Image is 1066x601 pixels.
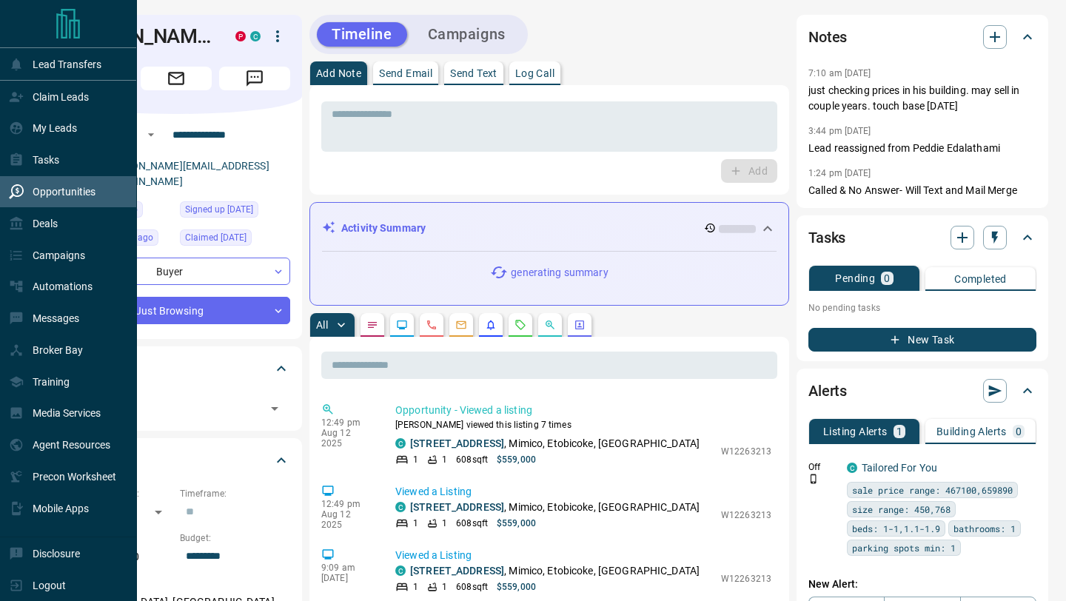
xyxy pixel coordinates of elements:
[862,462,937,474] a: Tailored For You
[321,417,373,428] p: 12:49 pm
[852,521,940,536] span: beds: 1-1,1.1-1.9
[1016,426,1022,437] p: 0
[936,426,1007,437] p: Building Alerts
[808,220,1036,255] div: Tasks
[808,226,845,249] h2: Tasks
[847,463,857,473] div: condos.ca
[808,460,838,474] p: Off
[574,319,586,331] svg: Agent Actions
[395,565,406,576] div: condos.ca
[852,483,1013,497] span: sale price range: 467100,659890
[62,351,290,386] div: Tags
[180,487,290,500] p: Timeframe:
[410,501,504,513] a: [STREET_ADDRESS]
[62,258,290,285] div: Buyer
[410,565,504,577] a: [STREET_ADDRESS]
[808,25,847,49] h2: Notes
[808,19,1036,55] div: Notes
[410,563,700,579] p: , Mimico, Etobicoke, [GEOGRAPHIC_DATA]
[62,297,290,324] div: Just Browsing
[808,379,847,403] h2: Alerts
[180,201,290,222] div: Sun Nov 04 2018
[835,273,875,283] p: Pending
[413,453,418,466] p: 1
[413,517,418,530] p: 1
[497,517,536,530] p: $559,000
[808,168,871,178] p: 1:24 pm [DATE]
[185,202,253,217] span: Signed up [DATE]
[808,141,1036,156] p: Lead reassigned from Peddie Edalathami
[413,580,418,594] p: 1
[485,319,497,331] svg: Listing Alerts
[497,453,536,466] p: $559,000
[426,319,438,331] svg: Calls
[456,517,488,530] p: 608 sqft
[379,68,432,78] p: Send Email
[410,436,700,451] p: , Mimico, Etobicoke, [GEOGRAPHIC_DATA]
[455,319,467,331] svg: Emails
[497,580,536,594] p: $559,000
[544,319,556,331] svg: Opportunities
[808,183,1036,198] p: Called & No Answer- Will Text and Mail Merge
[264,398,285,419] button: Open
[808,83,1036,114] p: just checking prices in his building. may sell in couple years. touch base [DATE]
[316,320,328,330] p: All
[321,573,373,583] p: [DATE]
[316,68,361,78] p: Add Note
[808,577,1036,592] p: New Alert:
[808,328,1036,352] button: New Task
[442,453,447,466] p: 1
[235,31,246,41] div: property.ca
[413,22,520,47] button: Campaigns
[954,274,1007,284] p: Completed
[321,499,373,509] p: 12:49 pm
[321,428,373,449] p: Aug 12 2025
[62,443,290,478] div: Criteria
[808,68,871,78] p: 7:10 am [DATE]
[366,319,378,331] svg: Notes
[442,580,447,594] p: 1
[456,453,488,466] p: 608 sqft
[808,297,1036,319] p: No pending tasks
[721,445,771,458] p: W12263213
[450,68,497,78] p: Send Text
[396,319,408,331] svg: Lead Browsing Activity
[395,438,406,449] div: condos.ca
[823,426,888,437] p: Listing Alerts
[896,426,902,437] p: 1
[141,67,212,90] span: Email
[321,509,373,530] p: Aug 12 2025
[721,572,771,585] p: W12263213
[514,319,526,331] svg: Requests
[410,437,504,449] a: [STREET_ADDRESS]
[219,67,290,90] span: Message
[884,273,890,283] p: 0
[442,517,447,530] p: 1
[322,215,777,242] div: Activity Summary
[808,373,1036,409] div: Alerts
[185,230,247,245] span: Claimed [DATE]
[180,531,290,545] p: Budget:
[62,24,213,48] h1: [PERSON_NAME]
[515,68,554,78] p: Log Call
[317,22,407,47] button: Timeline
[808,126,871,136] p: 3:44 pm [DATE]
[456,580,488,594] p: 608 sqft
[102,160,269,187] a: [PERSON_NAME][EMAIL_ADDRESS][DOMAIN_NAME]
[395,484,771,500] p: Viewed a Listing
[721,508,771,522] p: W12263213
[180,229,290,250] div: Tue Oct 17 2023
[250,31,261,41] div: condos.ca
[953,521,1016,536] span: bathrooms: 1
[321,563,373,573] p: 9:09 am
[142,126,160,144] button: Open
[395,548,771,563] p: Viewed a Listing
[395,502,406,512] div: condos.ca
[852,502,951,517] span: size range: 450,768
[395,403,771,418] p: Opportunity - Viewed a listing
[511,265,608,281] p: generating summary
[395,418,771,432] p: [PERSON_NAME] viewed this listing 7 times
[341,221,426,236] p: Activity Summary
[410,500,700,515] p: , Mimico, Etobicoke, [GEOGRAPHIC_DATA]
[62,577,290,590] p: Areas Searched:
